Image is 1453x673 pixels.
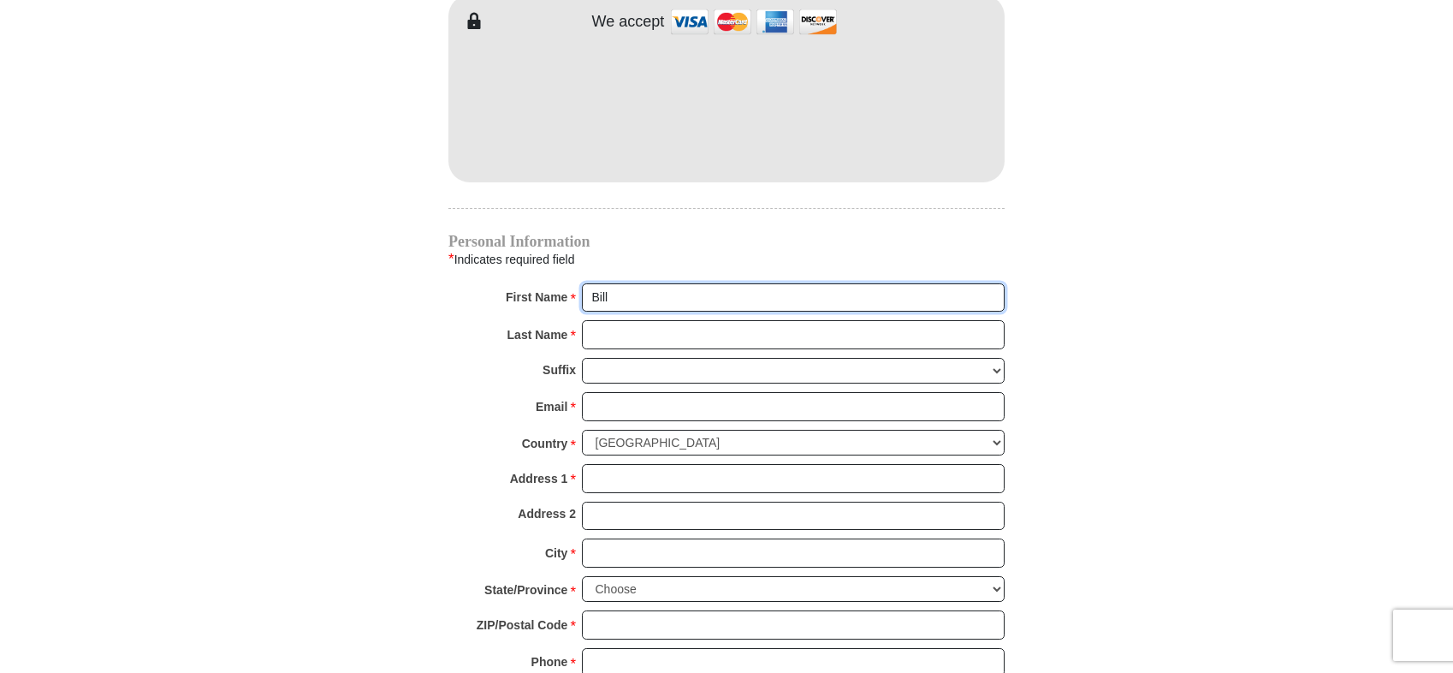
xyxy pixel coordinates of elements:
[506,285,567,309] strong: First Name
[592,13,665,32] h4: We accept
[518,502,576,526] strong: Address 2
[448,248,1005,271] div: Indicates required field
[545,541,567,565] strong: City
[448,235,1005,248] h4: Personal Information
[536,395,567,419] strong: Email
[477,613,568,637] strong: ZIP/Postal Code
[507,323,568,347] strong: Last Name
[510,467,568,491] strong: Address 1
[543,358,576,382] strong: Suffix
[522,432,568,456] strong: Country
[484,578,567,602] strong: State/Province
[668,3,839,40] img: credit cards accepted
